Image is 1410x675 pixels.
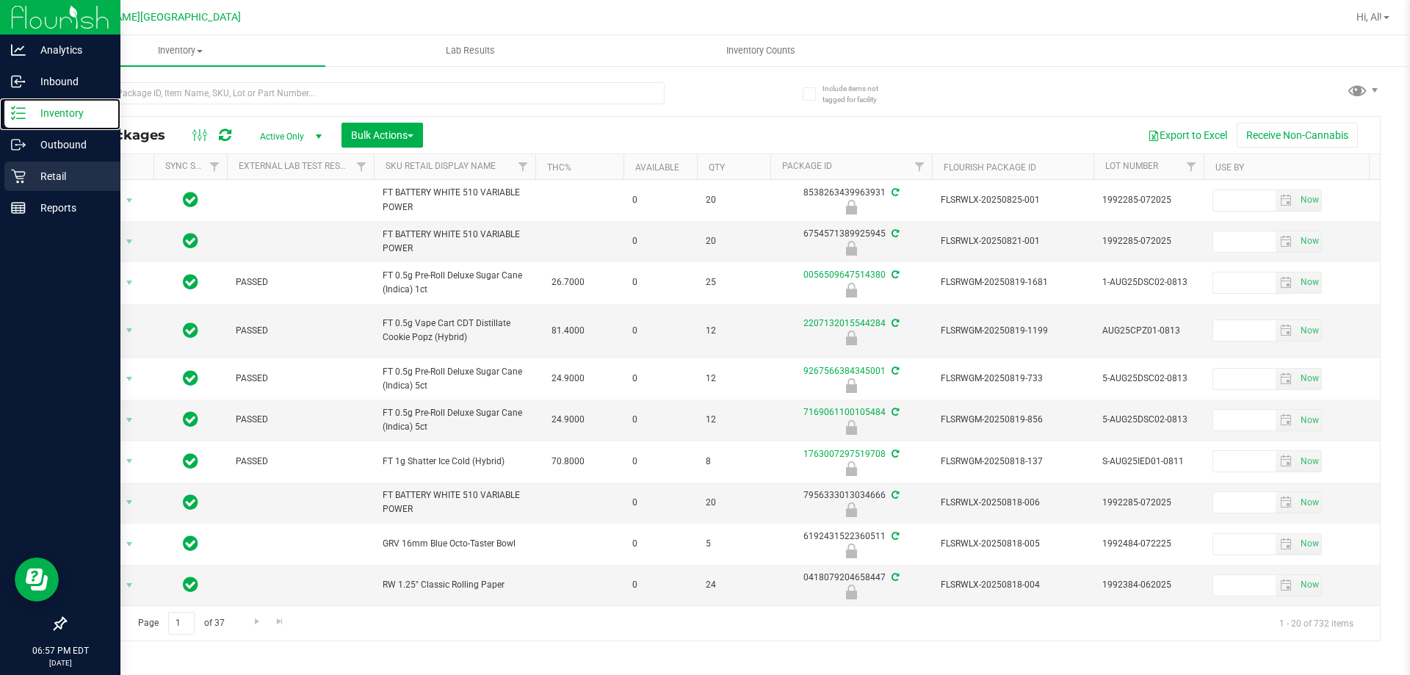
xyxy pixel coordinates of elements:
span: Sync from Compliance System [889,318,899,328]
span: select [120,575,139,596]
span: 24 [706,578,762,592]
span: Set Current date [1297,272,1322,293]
a: 1763007297519708 [803,449,886,459]
span: In Sync [183,492,198,513]
p: Outbound [26,136,114,154]
div: Newly Received [768,420,934,435]
span: Inventory Counts [706,44,815,57]
span: Inventory [35,44,325,57]
span: select [1276,534,1297,555]
span: select [1276,320,1297,341]
a: Inventory Counts [615,35,905,66]
span: 12 [706,324,762,338]
span: 1992484-072225 [1102,537,1195,551]
span: FT 0.5g Pre-Roll Deluxe Sugar Cane (Indica) 5ct [383,406,527,434]
span: 12 [706,413,762,427]
span: 25 [706,275,762,289]
p: Inventory [26,104,114,122]
span: In Sync [183,368,198,389]
span: FLSRWLX-20250818-006 [941,496,1085,510]
span: 20 [706,234,762,248]
inline-svg: Retail [11,169,26,184]
span: 0 [632,372,688,386]
a: Filter [203,154,227,179]
span: FT 0.5g Pre-Roll Deluxe Sugar Cane (Indica) 5ct [383,365,527,393]
inline-svg: Analytics [11,43,26,57]
a: Use By [1215,162,1244,173]
span: FLSRWLX-20250825-001 [941,193,1085,207]
a: 0056509647514380 [803,270,886,280]
span: select [1297,190,1321,211]
span: Sync from Compliance System [889,366,899,376]
span: FLSRWGM-20250819-1681 [941,275,1085,289]
span: select [1276,451,1297,472]
span: FT BATTERY WHITE 510 VARIABLE POWER [383,228,527,256]
span: Sync from Compliance System [889,228,899,239]
inline-svg: Outbound [11,137,26,152]
p: Retail [26,167,114,185]
div: Newly Received [768,331,934,345]
a: 7169061100105484 [803,407,886,417]
inline-svg: Inbound [11,74,26,89]
span: select [1297,575,1321,596]
span: 20 [706,496,762,510]
span: Lab Results [426,44,515,57]
span: All Packages [76,127,180,143]
div: Newly Received [768,544,934,558]
span: select [120,534,139,555]
span: FLSRWLX-20250821-001 [941,234,1085,248]
a: Filter [1179,154,1204,179]
span: GRV 16mm Blue Octo-Taster Bowl [383,537,527,551]
span: select [1276,190,1297,211]
span: 24.9000 [544,368,592,389]
span: RW 1.25" Classic Rolling Paper [383,578,527,592]
span: FLSRWGM-20250818-137 [941,455,1085,469]
div: 6192431522360511 [768,530,934,558]
span: 81.4000 [544,320,592,342]
span: 8 [706,455,762,469]
div: 8538263439963931 [768,186,934,214]
span: 5-AUG25DSC02-0813 [1102,372,1195,386]
span: 0 [632,275,688,289]
span: FT 0.5g Pre-Roll Deluxe Sugar Cane (Indica) 1ct [383,269,527,297]
span: select [1297,534,1321,555]
span: In Sync [183,320,198,341]
span: Sync from Compliance System [889,490,899,500]
span: 1992285-072025 [1102,496,1195,510]
span: 70.8000 [544,451,592,472]
span: FLSRWLX-20250818-005 [941,537,1085,551]
inline-svg: Reports [11,201,26,215]
div: 7956333013034666 [768,488,934,517]
span: In Sync [183,451,198,472]
span: select [1297,410,1321,430]
span: select [1276,369,1297,389]
span: In Sync [183,231,198,251]
span: select [1276,492,1297,513]
button: Bulk Actions [341,123,423,148]
div: Newly Received [768,378,934,393]
span: PASSED [236,413,365,427]
span: 0 [632,413,688,427]
a: External Lab Test Result [239,161,354,171]
div: 0418079204658447 [768,571,934,599]
a: Sync Status [165,161,222,171]
span: Set Current date [1297,231,1322,252]
span: 1 - 20 of 732 items [1268,612,1365,634]
a: Flourish Package ID [944,162,1036,173]
a: 2207132015544284 [803,318,886,328]
iframe: Resource center [15,557,59,602]
a: 9267566384345001 [803,366,886,376]
span: select [120,320,139,341]
span: Set Current date [1297,451,1322,472]
span: select [120,410,139,430]
span: Sync from Compliance System [889,407,899,417]
span: FT BATTERY WHITE 510 VARIABLE POWER [383,186,527,214]
a: Lab Results [325,35,615,66]
span: Set Current date [1297,368,1322,389]
a: Go to the last page [270,612,291,632]
div: Newly Received [768,241,934,256]
button: Receive Non-Cannabis [1237,123,1358,148]
span: select [120,451,139,472]
div: Newly Received [768,461,934,476]
span: select [1297,231,1321,252]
